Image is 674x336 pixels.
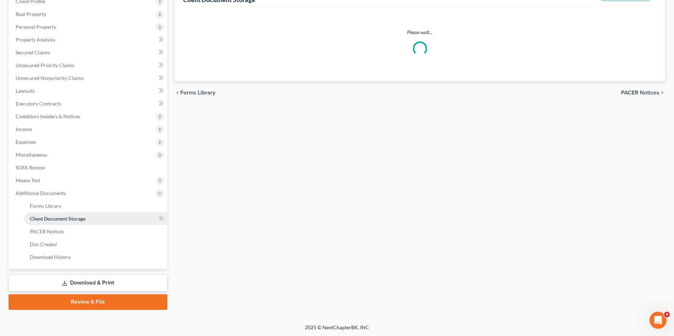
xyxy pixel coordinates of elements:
i: chevron_right [660,90,665,96]
span: Doc Creator [30,241,58,247]
iframe: Intercom live chat [650,312,667,329]
span: Executory Contracts [16,101,61,107]
span: Additional Documents [16,190,66,196]
span: Secured Claims [16,49,50,55]
a: Property Analysis [10,33,167,46]
span: 4 [664,312,670,318]
span: Unsecured Priority Claims [16,62,74,68]
a: Client Document Storage [24,212,167,225]
span: Lawsuits [16,88,35,94]
span: Download History [30,254,71,260]
span: Personal Property [16,24,56,30]
button: PACER Notices chevron_right [621,90,665,96]
span: Miscellaneous [16,152,47,158]
a: Download History [24,251,167,264]
a: Lawsuits [10,85,167,97]
span: Codebtors Insiders & Notices [16,113,80,119]
a: SOFA Review [10,161,167,174]
span: PACER Notices [621,90,660,96]
i: chevron_left [175,90,180,96]
a: Executory Contracts [10,97,167,110]
span: SOFA Review [16,164,45,170]
a: Doc Creator [24,238,167,251]
span: Forms Library [30,203,61,209]
span: PACER Notices [30,228,64,234]
span: Forms Library [180,90,215,96]
span: Client Document Storage [30,216,85,222]
a: Download & Print [9,275,167,292]
a: PACER Notices [24,225,167,238]
span: Property Analysis [16,37,55,43]
a: Secured Claims [10,46,167,59]
button: chevron_left Forms Library [175,90,215,96]
a: Unsecured Priority Claims [10,59,167,72]
span: Means Test [16,177,40,183]
span: Income [16,126,32,132]
span: Unsecured Nonpriority Claims [16,75,84,81]
span: Expenses [16,139,36,145]
p: Please wait... [184,29,656,36]
a: Forms Library [24,200,167,212]
a: Unsecured Nonpriority Claims [10,72,167,85]
a: Review & File [9,294,167,310]
span: Real Property [16,11,46,17]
